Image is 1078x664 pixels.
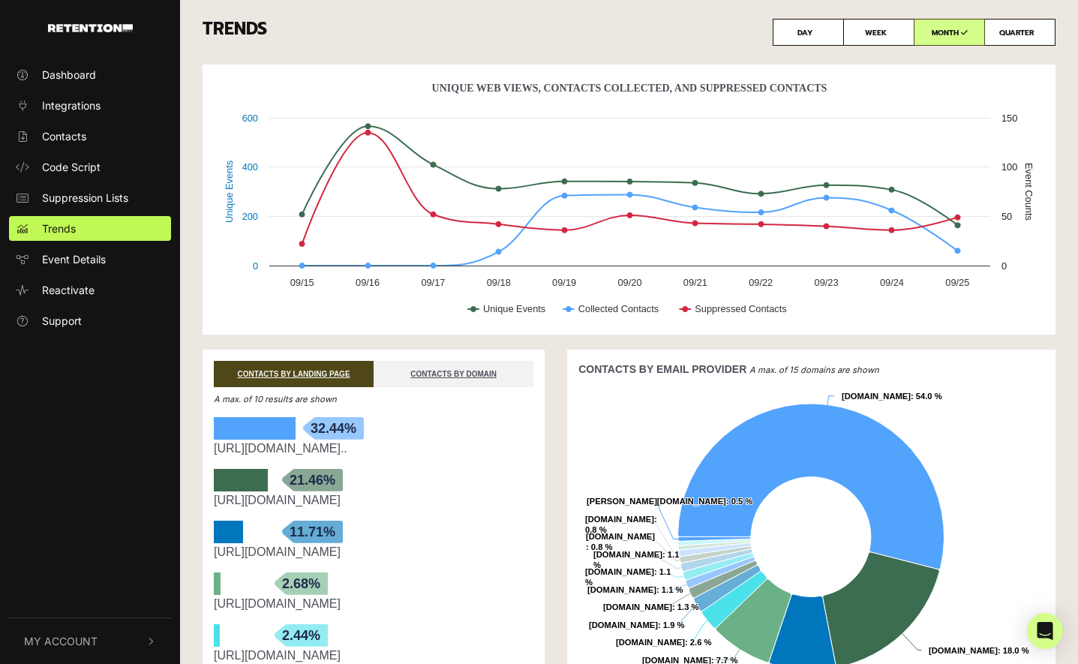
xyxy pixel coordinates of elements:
text: Suppressed Contacts [695,303,786,314]
span: 2.68% [275,572,328,595]
span: 32.44% [303,417,364,440]
text: 09/24 [880,277,904,288]
div: Open Intercom Messenger [1027,613,1063,649]
span: Dashboard [42,67,96,83]
text: : 2.6 % [616,638,711,647]
span: 2.44% [275,624,328,647]
tspan: [PERSON_NAME][DOMAIN_NAME] [587,497,726,506]
a: Event Details [9,247,171,272]
span: 21.46% [282,469,343,491]
em: A max. of 15 domains are shown [749,365,879,375]
svg: Unique Web Views, Contacts Collected, And Suppressed Contacts [214,76,1044,331]
span: My Account [24,633,98,649]
a: [URL][DOMAIN_NAME] [214,597,341,610]
span: Event Details [42,251,106,267]
a: Contacts [9,124,171,149]
span: Suppression Lists [42,190,128,206]
text: : 1.9 % [589,620,684,629]
a: [URL][DOMAIN_NAME] [214,545,341,558]
label: MONTH [914,19,985,46]
button: My Account [9,618,171,664]
a: Code Script [9,155,171,179]
text: 09/22 [749,277,773,288]
tspan: [DOMAIN_NAME] [585,515,654,524]
text: 09/15 [290,277,314,288]
a: Trends [9,216,171,241]
text: 50 [1001,211,1012,222]
text: 400 [242,161,258,173]
tspan: [DOMAIN_NAME] [842,392,911,401]
tspan: [DOMAIN_NAME] [585,567,654,576]
span: Code Script [42,159,101,175]
a: Support [9,308,171,333]
text: 09/20 [617,277,641,288]
text: 09/16 [356,277,380,288]
text: : 18.0 % [929,646,1029,655]
text: 200 [242,211,258,222]
a: Reactivate [9,278,171,302]
span: Support [42,313,82,329]
span: Integrations [42,98,101,113]
a: [URL][DOMAIN_NAME] [214,649,341,662]
div: https://www.elliptigo.com/ [214,543,533,561]
text: 09/21 [683,277,707,288]
text: 09/19 [552,277,576,288]
a: Suppression Lists [9,185,171,210]
text: 100 [1001,161,1017,173]
text: Unique Events [483,303,545,314]
text: Collected Contacts [578,303,659,314]
text: 150 [1001,113,1017,124]
text: 0 [253,260,258,272]
text: : 1.1 % [593,550,679,569]
text: 0 [1001,260,1007,272]
text: : 1.1 % [585,567,671,587]
text: 09/23 [815,277,839,288]
label: WEEK [843,19,914,46]
tspan: [DOMAIN_NAME] [587,585,656,594]
div: https://www.elliptigo.com/shop/ [214,595,533,613]
span: 11.71% [282,521,343,543]
div: https://www.elliptigo.com/our-bikes/ [214,491,533,509]
text: : 1.1 % [587,585,683,594]
span: Trends [42,221,76,236]
text: 09/25 [945,277,969,288]
span: Contacts [42,128,86,144]
text: : 0.5 % [587,497,752,506]
a: CONTACTS BY DOMAIN [374,361,533,387]
h3: TRENDS [203,19,1055,46]
text: 600 [242,113,258,124]
a: Dashboard [9,62,171,87]
strong: CONTACTS BY EMAIL PROVIDER [578,363,746,375]
div: https://www.elliptigo.com/experience-the-elliptigo-difference/ [214,440,533,458]
em: A max. of 10 results are shown [214,394,337,404]
a: [URL][DOMAIN_NAME] [214,494,341,506]
text: 09/17 [421,277,445,288]
text: : 54.0 % [842,392,942,401]
label: QUARTER [984,19,1055,46]
text: : 0.8 % [585,515,657,534]
text: Unique Events [224,161,235,223]
tspan: [DOMAIN_NAME] [616,638,685,647]
a: CONTACTS BY LANDING PAGE [214,361,374,387]
text: : 1.3 % [603,602,698,611]
tspan: [DOMAIN_NAME] [603,602,672,611]
tspan: [DOMAIN_NAME] [589,620,658,629]
tspan: [DOMAIN_NAME] [593,550,662,559]
span: Reactivate [42,282,95,298]
a: [URL][DOMAIN_NAME].. [214,442,347,455]
text: Unique Web Views, Contacts Collected, And Suppressed Contacts [432,83,827,94]
tspan: [DOMAIN_NAME] [929,646,998,655]
a: Integrations [9,93,171,118]
text: 09/18 [487,277,511,288]
label: DAY [773,19,844,46]
text: Event Counts [1023,163,1034,221]
img: Retention.com [48,24,133,32]
tspan: [DOMAIN_NAME] [586,532,655,541]
text: : 0.8 % [586,532,655,551]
